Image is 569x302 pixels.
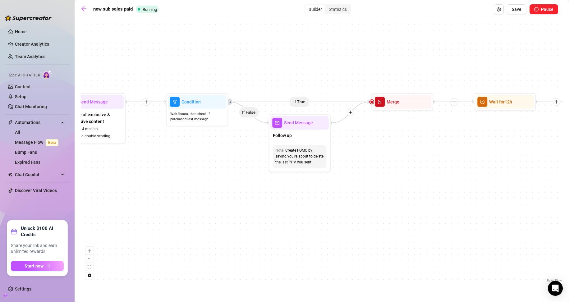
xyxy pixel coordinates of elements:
span: Avoid double sending [74,133,110,139]
a: Bump Fans [15,150,37,155]
div: mergeMerge [371,93,433,111]
span: Share your link and earn unlimited rewards [11,243,64,255]
button: toggle interactivity [85,271,94,279]
a: Chat Monitoring [15,104,47,109]
span: Follow up [273,132,292,139]
a: Team Analytics [15,54,45,59]
span: Start now [25,263,44,268]
img: logo-BBDzfeDw.svg [5,15,52,21]
div: mailSend MessageFollow upNote:Create FOMO by saying you're about to delete the last PPV you sent [268,114,331,172]
span: Running [143,7,157,12]
div: mailSend MessageBundle of exclusive & expensive contentpicture$25,4 mediassafety-certificateAvoid... [63,93,126,144]
span: plus [144,100,149,104]
a: Discover Viral Videos [15,188,57,193]
button: Pause [530,4,558,14]
strong: Unlock $100 AI Credits [21,225,64,238]
span: Wait for 12h [489,98,512,105]
div: Open Intercom Messenger [548,281,563,296]
div: filterConditionWait4hours, then check if purchased last message [166,93,228,126]
span: Wait 4 hours, then check if purchased last message [170,111,224,122]
span: arrow-left [81,6,87,12]
span: Save [512,7,521,12]
span: pause-circle [534,7,539,11]
g: Edge from 9aafb535-0410-4fb8-87c2-96c586bd4e9e to d60c7534-b652-4d17-a6bc-20377679a0ef [331,102,370,123]
button: Start nowarrow-right [11,261,64,271]
img: AI Chatter [43,70,52,79]
button: zoom out [85,255,94,263]
a: Message FlowBeta [15,140,61,145]
span: Izzy AI Chatter [9,72,40,78]
span: thunderbolt [8,120,13,125]
button: fit view [85,263,94,271]
strong: new sub sales paid [93,6,133,12]
span: filter [170,97,180,107]
a: Content [15,84,31,89]
span: retweet [227,100,231,103]
span: Chat Copilot [15,170,59,180]
span: $ 25 , [74,126,81,132]
g: Edge from 54b01fab-14c9-410c-be74-3b1cb4db055c to 9aafb535-0410-4fb8-87c2-96c586bd4e9e [228,102,269,123]
span: Merge [387,98,399,105]
span: arrow-right [46,264,50,268]
span: Send Message [79,98,108,105]
span: Beta [46,139,58,146]
div: React Flow controls [85,247,94,279]
span: merge [375,97,385,107]
img: Chat Copilot [8,172,12,177]
span: plus [554,100,559,104]
span: plus [348,110,353,115]
span: Send Message [284,119,313,126]
a: Home [15,29,27,34]
button: Save Flow [507,4,526,14]
div: clock-circleWait for12h [474,93,536,111]
span: Bundle of exclusive & expensive content [68,111,121,125]
span: clock-circle [477,97,487,107]
div: Builder [305,5,325,14]
div: segmented control [305,4,351,14]
span: 4 medias [82,126,98,132]
a: Expired Fans [15,160,40,165]
span: Condition [181,98,201,105]
a: Creator Analytics [15,39,65,49]
a: React Flow attribution [547,279,562,282]
a: arrow-left [81,6,90,13]
span: mail [272,118,282,128]
button: Open Exit Rules [494,4,504,14]
span: plus [452,100,456,104]
span: Pause [541,7,553,12]
a: Setup [15,94,26,99]
span: setting [497,7,501,11]
span: gift [11,228,17,235]
span: build [3,293,7,298]
div: Statistics [325,5,350,14]
a: Settings [15,286,31,291]
span: Automations [15,117,59,127]
div: Create FOMO by saying you're about to delete the last PPV you sent [275,148,324,165]
a: All [15,130,20,135]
